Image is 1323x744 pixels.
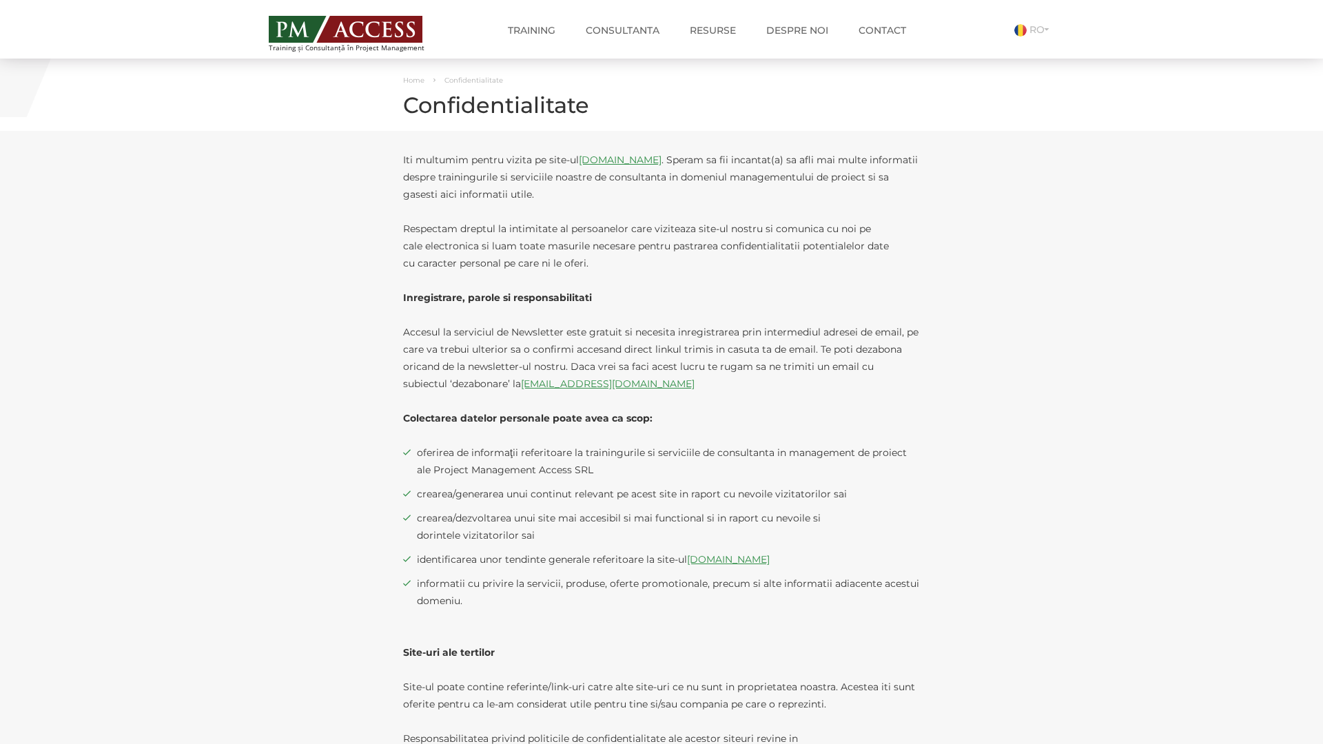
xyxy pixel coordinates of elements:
span: Confidentialitate [444,76,503,85]
a: [EMAIL_ADDRESS][DOMAIN_NAME] [521,378,695,390]
span: crearea/generarea unui continut relevant pe acest site in raport cu nevoile vizitatorilor sai [417,486,920,503]
span: identificarea unor tendinte generale referitoare la site-ul [417,551,920,568]
a: Despre noi [756,17,839,44]
span: crearea/dezvoltarea unui site mai accesibil si mai functional si in raport cu nevoile si dorintel... [417,510,920,544]
h1: Confidentialitate [403,93,920,117]
img: Romana [1014,24,1027,37]
a: Consultanta [575,17,670,44]
img: PM ACCESS - Echipa traineri si consultanti certificati PMP: Narciss Popescu, Mihai Olaru, Monica ... [269,16,422,43]
a: Home [403,76,424,85]
span: oferirea de informaţii referitoare la trainingurile si serviciile de consultanta in management de... [417,444,920,479]
p: Iti multumim pentru vizita pe site-ul . Speram sa fii incantat(a) sa afli mai multe informatii de... [403,152,920,203]
strong: Colectarea datelor personale poate avea ca scop: [403,412,653,424]
a: [DOMAIN_NAME] [687,553,770,566]
p: Site-ul poate contine referinte/link-uri catre alte site-uri ce nu sunt in proprietatea noastra. ... [403,679,920,713]
strong: Inregistrare, parole si responsabilitati [403,291,592,304]
a: Training [498,17,566,44]
a: RO [1014,23,1054,36]
span: Training și Consultanță în Project Management [269,44,450,52]
a: [DOMAIN_NAME] [579,154,661,166]
p: Respectam dreptul la intimitate al persoanelor care viziteaza site-ul nostru si comunica cu noi p... [403,220,920,272]
a: Contact [848,17,916,44]
span: informatii cu privire la servicii, produse, oferte promotionale, precum si alte informatii adiace... [417,575,920,610]
strong: Site-uri ale tertilor [403,646,495,659]
a: Resurse [679,17,746,44]
a: Training și Consultanță în Project Management [269,12,450,52]
p: Accesul la serviciul de Newsletter este gratuit si necesita inregistrarea prin intermediul adrese... [403,324,920,393]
